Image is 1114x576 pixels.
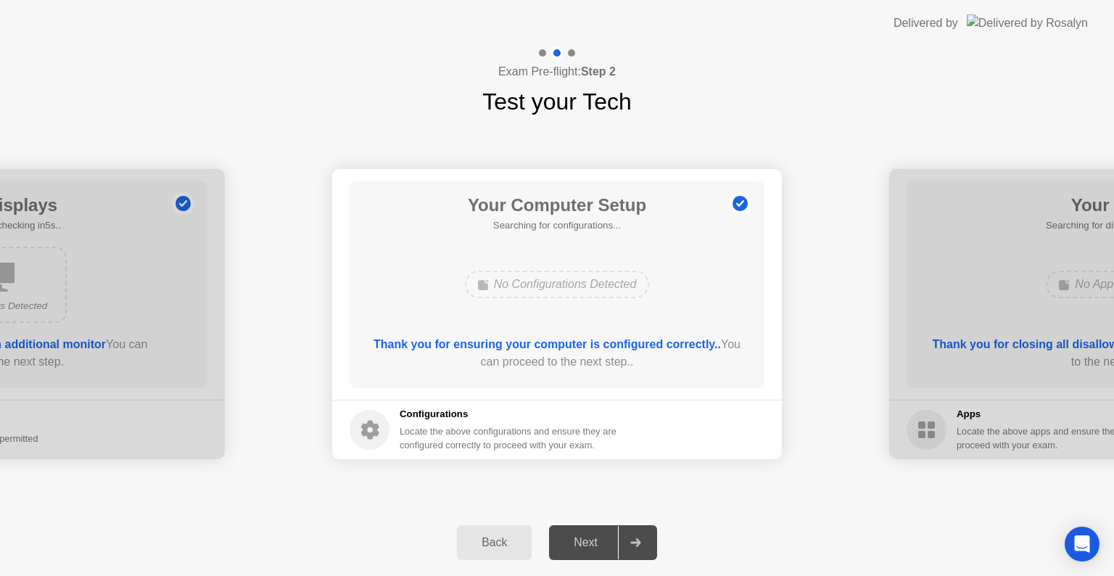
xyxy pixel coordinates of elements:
h1: Your Computer Setup [468,192,646,218]
div: Locate the above configurations and ensure they are configured correctly to proceed with your exam. [400,424,619,452]
div: Delivered by [894,15,958,32]
button: Next [549,525,657,560]
h5: Configurations [400,407,619,421]
b: Thank you for ensuring your computer is configured correctly.. [374,338,721,350]
button: Back [457,525,532,560]
img: Delivered by Rosalyn [967,15,1088,31]
b: Step 2 [581,65,616,78]
div: Back [461,536,527,549]
div: Next [553,536,618,549]
div: Open Intercom Messenger [1065,527,1099,561]
div: No Configurations Detected [465,271,650,298]
h4: Exam Pre-flight: [498,63,616,81]
h1: Test your Tech [482,84,632,119]
div: You can proceed to the next step.. [371,336,744,371]
h5: Searching for configurations... [468,218,646,233]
